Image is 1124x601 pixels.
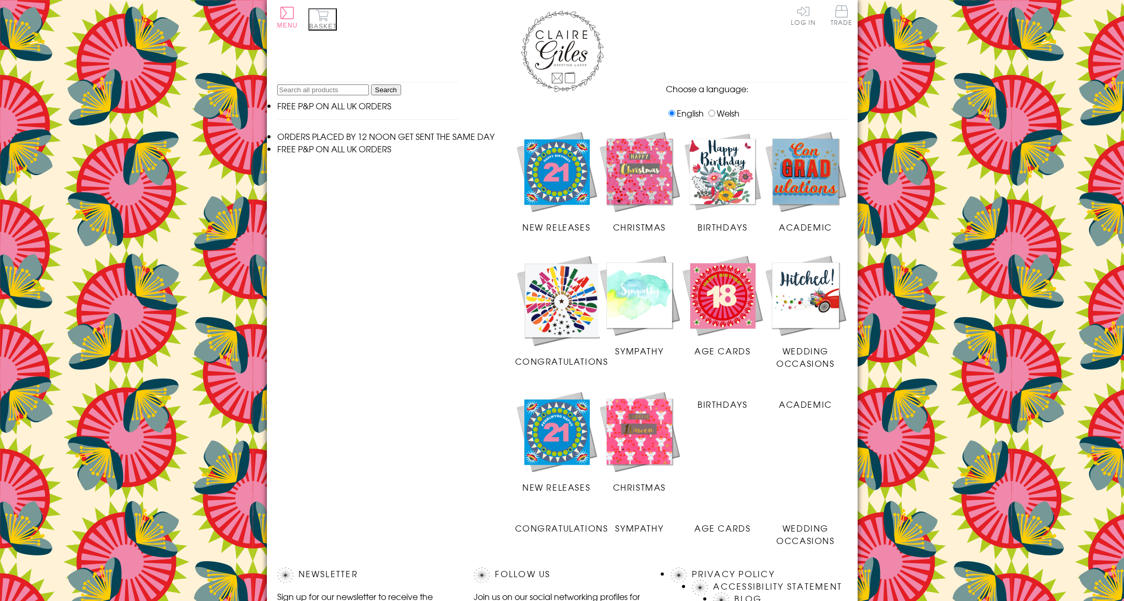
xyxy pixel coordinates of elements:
[515,130,598,233] a: New Releases
[764,254,847,369] a: Wedding Occasions
[598,254,681,357] a: Sympathy
[613,481,666,493] span: Christmas
[831,5,852,25] span: Trade
[666,107,704,119] label: English
[371,84,401,95] input: Search
[779,221,832,233] span: Academic
[522,221,590,233] span: New Releases
[277,130,494,142] span: ORDERS PLACED BY 12 NOON GET SENT THE SAME DAY
[277,22,298,29] span: Menu
[694,345,750,357] span: Age Cards
[692,567,774,580] a: Privacy Policy
[764,390,847,410] a: Academic
[681,254,764,357] a: Age Cards
[613,221,666,233] span: Christmas
[764,514,847,547] a: Wedding Occasions
[698,221,747,233] span: Birthdays
[515,254,608,367] a: Congratulations
[831,5,852,27] a: Trade
[308,8,337,31] button: Basket
[668,110,675,117] input: English
[515,355,608,367] span: Congratulations
[698,398,747,410] span: Birthdays
[277,142,391,155] span: FREE P&P ON ALL UK ORDERS
[615,522,663,534] span: Sympathy
[598,130,681,233] a: Christmas
[764,130,847,233] a: Academic
[598,390,681,493] a: Christmas
[277,7,298,29] button: Menu
[515,522,608,534] span: Congratulations
[694,522,750,534] span: Age Cards
[522,481,590,493] span: New Releases
[791,5,816,25] a: Log In
[474,567,650,583] h2: Follow Us
[706,107,739,119] label: Welsh
[708,110,715,117] input: Welsh
[776,522,834,547] span: Wedding Occasions
[615,345,663,357] span: Sympathy
[521,10,604,92] img: Claire Giles Greetings Cards
[681,514,764,534] a: Age Cards
[681,390,764,410] a: Birthdays
[666,82,847,95] p: Choose a language:
[277,567,453,583] h2: Newsletter
[277,84,369,95] input: Search all products
[776,345,834,369] span: Wedding Occasions
[515,514,608,534] a: Congratulations
[713,580,842,592] a: Accessibility Statement
[681,130,764,233] a: Birthdays
[515,390,598,493] a: New Releases
[779,398,832,410] span: Academic
[598,514,681,534] a: Sympathy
